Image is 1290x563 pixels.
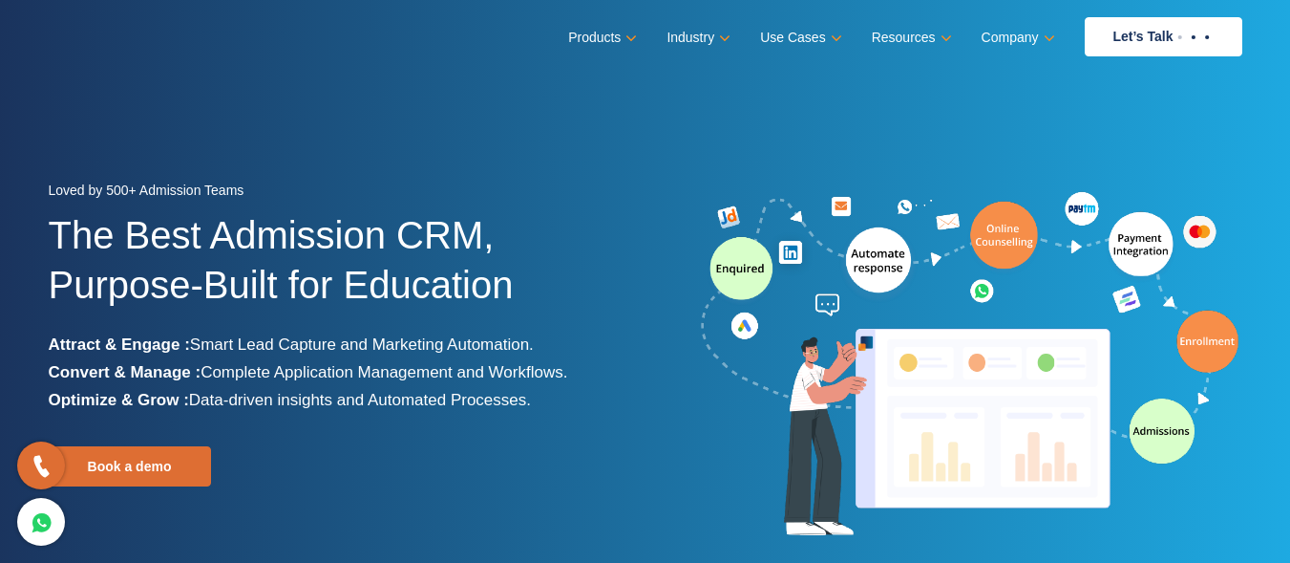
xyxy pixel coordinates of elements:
img: admission-software-home-page-header [698,187,1242,544]
a: Book a demo [49,446,211,487]
b: Attract & Engage : [49,336,190,354]
b: Optimize & Grow : [49,391,189,409]
h1: The Best Admission CRM, Purpose-Built for Education [49,210,631,331]
b: Convert & Manage : [49,363,201,381]
a: Company [982,24,1051,52]
div: Loved by 500+ Admission Teams [49,177,631,210]
span: Complete Application Management and Workflows. [201,363,567,381]
a: Let’s Talk [1085,17,1242,56]
a: Use Cases [760,24,837,52]
a: Industry [666,24,727,52]
a: Resources [872,24,948,52]
a: Products [568,24,633,52]
span: Smart Lead Capture and Marketing Automation. [190,336,534,354]
span: Data-driven insights and Automated Processes. [189,391,531,409]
